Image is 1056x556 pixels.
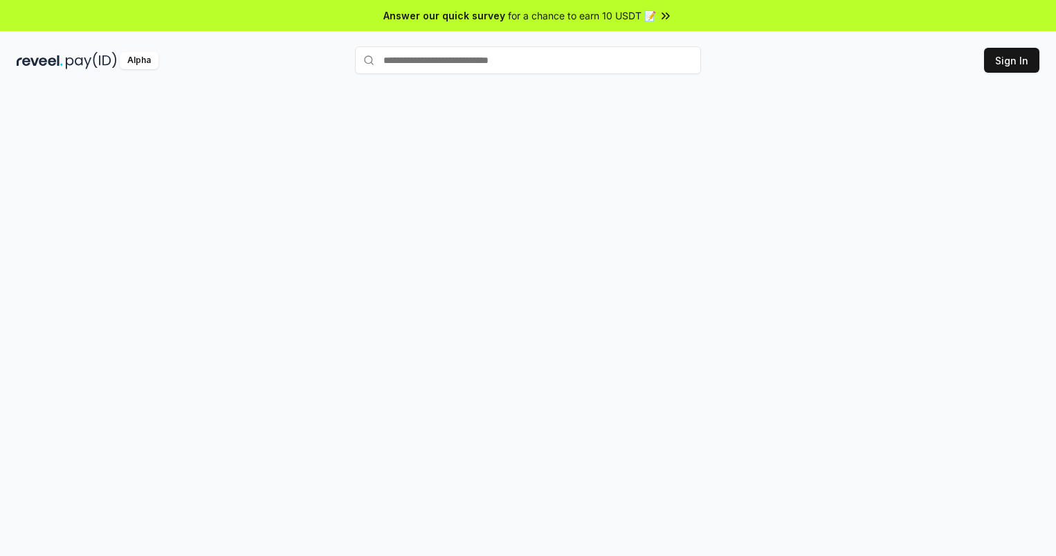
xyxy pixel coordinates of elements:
button: Sign In [984,48,1039,73]
img: reveel_dark [17,52,63,69]
span: for a chance to earn 10 USDT 📝 [508,8,656,23]
span: Answer our quick survey [383,8,505,23]
img: pay_id [66,52,117,69]
div: Alpha [120,52,158,69]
